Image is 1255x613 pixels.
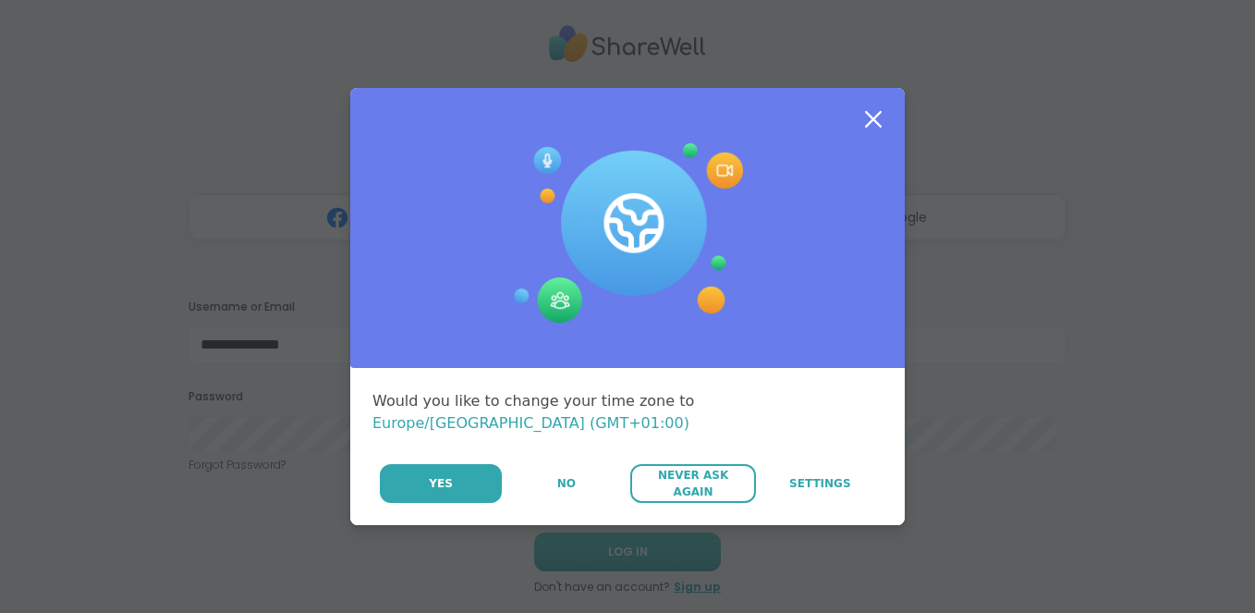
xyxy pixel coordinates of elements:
[512,143,743,325] img: Session Experience
[380,464,502,503] button: Yes
[630,464,755,503] button: Never Ask Again
[372,390,883,435] div: Would you like to change your time zone to
[640,467,746,500] span: Never Ask Again
[789,475,851,492] span: Settings
[557,475,576,492] span: No
[504,464,628,503] button: No
[372,414,689,432] span: Europe/[GEOGRAPHIC_DATA] (GMT+01:00)
[429,475,453,492] span: Yes
[758,464,883,503] a: Settings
